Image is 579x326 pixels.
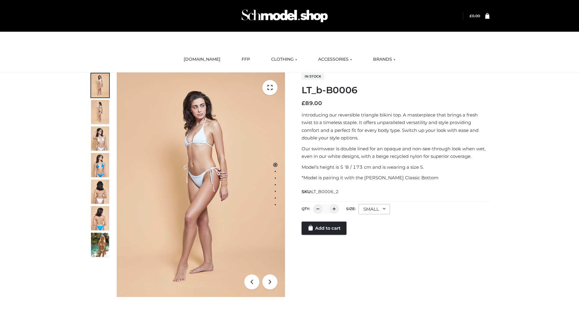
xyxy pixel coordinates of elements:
[369,53,400,66] a: BRANDS
[237,53,255,66] a: FFP
[91,73,109,97] img: ArielClassicBikiniTop_CloudNine_AzureSky_OW114ECO_1-scaled.jpg
[346,206,356,211] label: Size:
[314,53,356,66] a: ACCESSORIES
[302,145,489,160] p: Our swimwear is double lined for an opaque and non-see-through look when wet, even in our white d...
[117,72,285,297] img: LT_b-B0006
[179,53,225,66] a: [DOMAIN_NAME]
[302,100,322,107] bdi: 89.00
[302,188,339,195] span: SKU:
[91,126,109,151] img: ArielClassicBikiniTop_CloudNine_AzureSky_OW114ECO_3-scaled.jpg
[302,174,489,182] p: *Model is pairing it with the [PERSON_NAME] Classic Bottom
[267,53,302,66] a: CLOTHING
[239,4,330,28] img: Schmodel Admin 964
[302,163,489,171] p: Model’s height is 5 ‘8 / 173 cm and is wearing a size S.
[91,153,109,177] img: ArielClassicBikiniTop_CloudNine_AzureSky_OW114ECO_4-scaled.jpg
[302,73,324,80] span: In stock
[91,206,109,230] img: ArielClassicBikiniTop_CloudNine_AzureSky_OW114ECO_8-scaled.jpg
[470,14,472,18] span: £
[91,180,109,204] img: ArielClassicBikiniTop_CloudNine_AzureSky_OW114ECO_7-scaled.jpg
[302,111,489,142] p: Introducing our reversible triangle bikini top. A masterpiece that brings a fresh twist to a time...
[302,222,346,235] a: Add to cart
[91,233,109,257] img: Arieltop_CloudNine_AzureSky2.jpg
[302,100,305,107] span: £
[91,100,109,124] img: ArielClassicBikiniTop_CloudNine_AzureSky_OW114ECO_2-scaled.jpg
[312,189,339,194] span: LT_B0006_2
[302,206,310,211] label: QTY:
[470,14,480,18] bdi: 0.00
[470,14,480,18] a: £0.00
[302,85,489,96] h1: LT_b-B0006
[359,204,390,214] div: SMALL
